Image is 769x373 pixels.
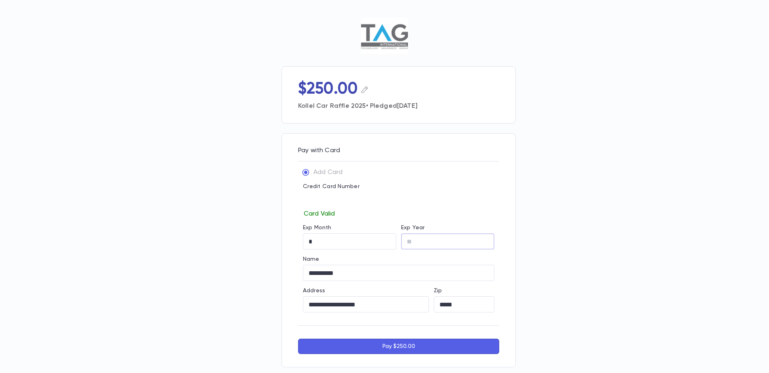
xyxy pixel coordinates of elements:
iframe: card [303,192,494,208]
label: Exp Year [401,224,424,231]
label: Address [303,287,325,294]
img: TAG Lakewood [361,18,408,54]
p: Pay with Card [298,147,499,155]
p: Kollel Car Raffle 2025 • Pledged [DATE] [298,99,499,110]
button: Pay $250.00 [298,339,499,354]
label: Zip [434,287,442,294]
label: Name [303,256,319,262]
p: $250.00 [298,80,358,99]
p: Add Card [313,168,342,176]
label: Exp Month [303,224,331,231]
p: Credit Card Number [303,183,494,190]
p: Card Valid [303,208,494,218]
